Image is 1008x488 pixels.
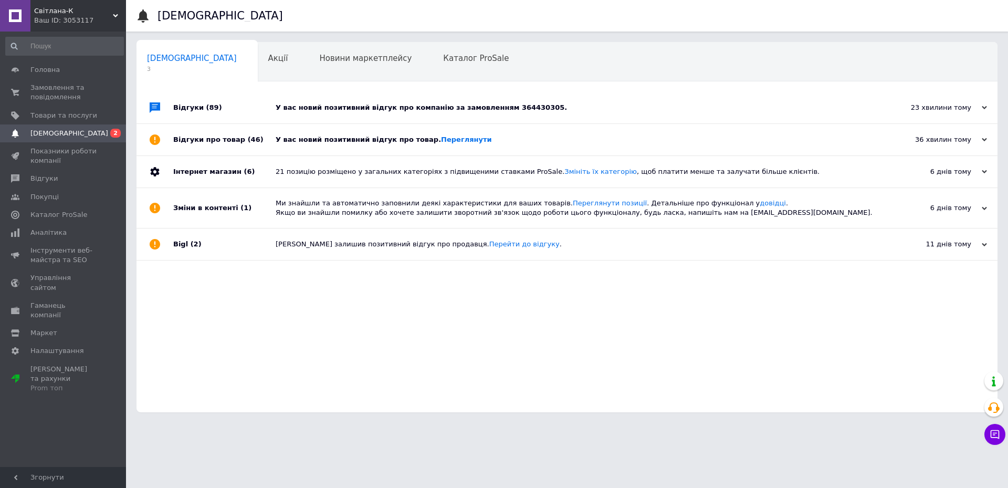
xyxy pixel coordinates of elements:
span: Замовлення та повідомлення [30,83,97,102]
span: [DEMOGRAPHIC_DATA] [147,54,237,63]
div: 11 днів тому [882,240,987,249]
div: 23 хвилини тому [882,103,987,112]
span: Інструменти веб-майстра та SEO [30,246,97,265]
span: Управління сайтом [30,273,97,292]
a: Переглянути позиції [573,199,647,207]
div: Інтернет магазин [173,156,276,188]
span: Акції [268,54,288,63]
div: Відгуки [173,92,276,123]
div: 6 днів тому [882,203,987,213]
div: 36 хвилин тому [882,135,987,144]
div: У вас новий позитивний відгук про компанію за замовленням 364430305. [276,103,882,112]
span: Каталог ProSale [30,210,87,220]
div: У вас новий позитивний відгук про товар. [276,135,882,144]
div: Prom топ [30,383,97,393]
div: Ваш ID: 3053117 [34,16,126,25]
div: Bigl [173,229,276,260]
span: Показники роботи компанії [30,147,97,165]
span: Свiтлана-К [34,6,113,16]
span: (89) [206,103,222,111]
span: [PERSON_NAME] та рахунки [30,365,97,393]
span: (1) [240,204,251,212]
a: Змініть їх категорію [564,168,637,175]
div: 21 позицію розміщено у загальних категоріях з підвищеними ставками ProSale. , щоб платити менше т... [276,167,882,176]
span: (46) [248,136,264,143]
button: Чат з покупцем [984,424,1005,445]
span: Відгуки [30,174,58,183]
span: 3 [147,65,237,73]
div: Зміни в контенті [173,188,276,228]
div: 6 днів тому [882,167,987,176]
span: [DEMOGRAPHIC_DATA] [30,129,108,138]
span: Аналітика [30,228,67,237]
span: Головна [30,65,60,75]
span: 2 [110,129,121,138]
a: довідці [760,199,786,207]
span: Каталог ProSale [443,54,509,63]
a: Перейти до відгуку [489,240,560,248]
input: Пошук [5,37,124,56]
span: Налаштування [30,346,84,356]
span: (6) [244,168,255,175]
span: Товари та послуги [30,111,97,120]
div: Ми знайшли та автоматично заповнили деякі характеристики для ваших товарів. . Детальніше про функ... [276,199,882,217]
span: (2) [191,240,202,248]
div: Відгуки про товар [173,124,276,155]
a: Переглянути [441,136,492,143]
h1: [DEMOGRAPHIC_DATA] [157,9,283,22]
span: Маркет [30,328,57,338]
span: Гаманець компанії [30,301,97,320]
span: Покупці [30,192,59,202]
div: [PERSON_NAME] залишив позитивний відгук про продавця. . [276,240,882,249]
span: Новини маркетплейсу [319,54,412,63]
